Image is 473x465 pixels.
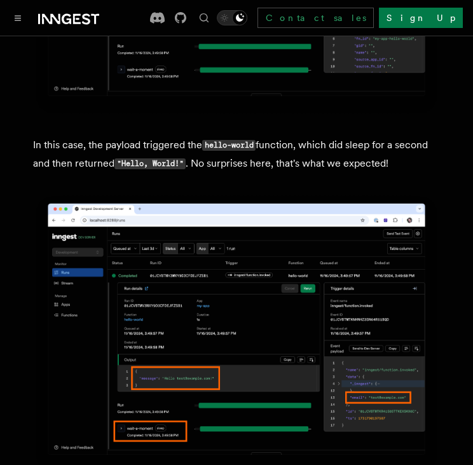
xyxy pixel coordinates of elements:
a: Sign Up [379,8,463,28]
p: In this case, the payload triggered the function, which did sleep for a second and then returned ... [33,136,440,173]
code: "Hello, World!" [114,158,186,169]
button: Toggle dark mode [217,10,247,25]
a: Contact sales [257,8,374,28]
button: Toggle navigation [10,10,25,25]
code: hello-world [202,140,256,151]
button: Find something... [196,10,212,25]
